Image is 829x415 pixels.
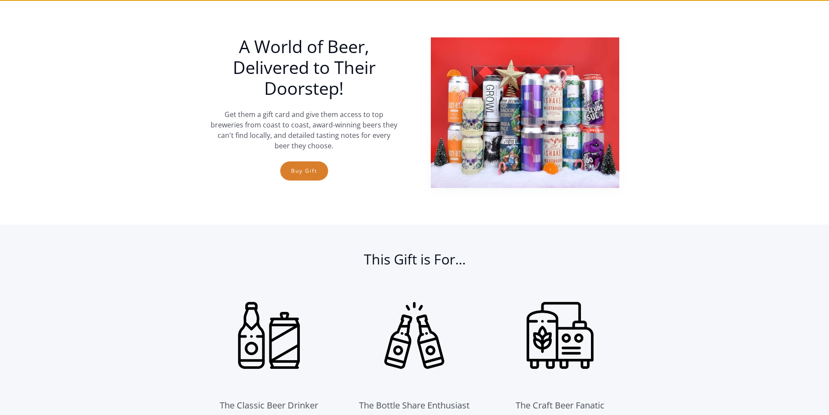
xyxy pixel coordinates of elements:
a: Buy Gift [280,161,328,181]
div: The Classic Beer Drinker [220,398,318,412]
div: The Bottle Share Enthusiast [359,398,470,412]
h1: A World of Beer, Delivered to Their Doorstep! [210,36,398,99]
div: The Craft Beer Fanatic [516,398,604,412]
h2: This Gift is For... [210,251,619,277]
p: Get them a gift card and give them access to top breweries from coast to coast, award-winning bee... [210,109,398,151]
